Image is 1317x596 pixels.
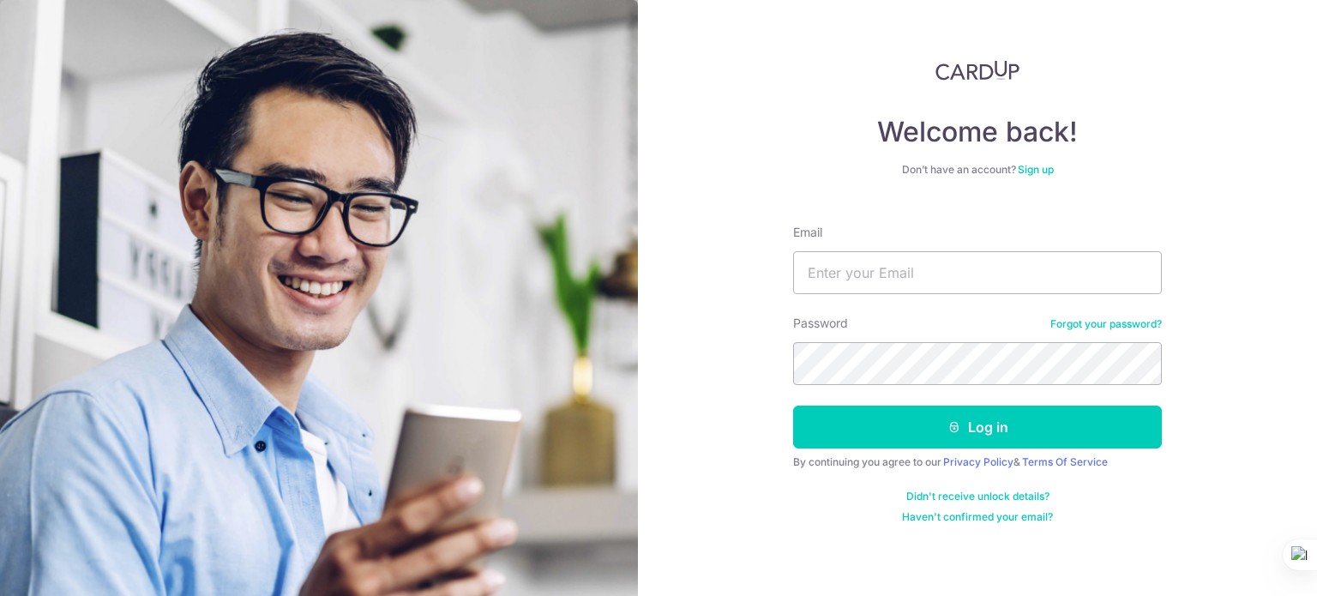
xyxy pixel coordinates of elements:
[1022,455,1108,468] a: Terms Of Service
[793,315,848,332] label: Password
[793,163,1162,177] div: Don’t have an account?
[935,60,1019,81] img: CardUp Logo
[793,251,1162,294] input: Enter your Email
[1050,317,1162,331] a: Forgot your password?
[793,224,822,241] label: Email
[943,455,1013,468] a: Privacy Policy
[1018,163,1054,176] a: Sign up
[902,510,1053,524] a: Haven't confirmed your email?
[906,490,1049,503] a: Didn't receive unlock details?
[793,455,1162,469] div: By continuing you agree to our &
[793,115,1162,149] h4: Welcome back!
[793,406,1162,449] button: Log in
